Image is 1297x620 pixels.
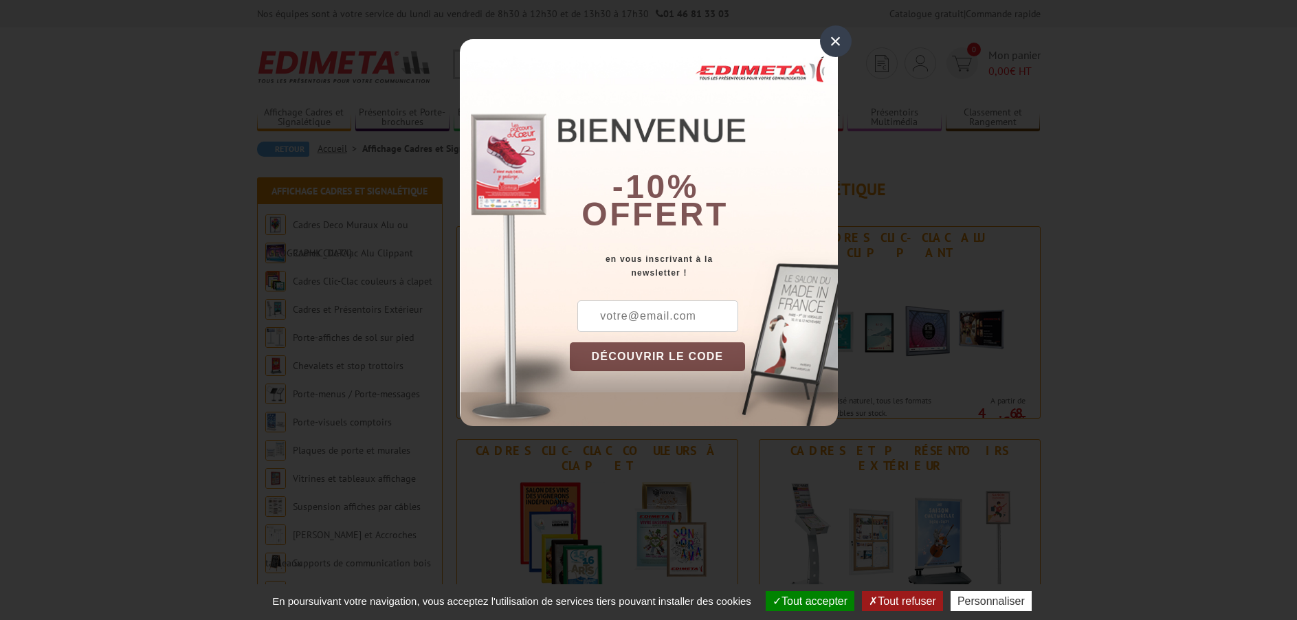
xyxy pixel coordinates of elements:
[577,300,738,332] input: votre@email.com
[570,342,746,371] button: DÉCOUVRIR LE CODE
[862,591,942,611] button: Tout refuser
[951,591,1032,611] button: Personnaliser (fenêtre modale)
[581,196,729,232] font: offert
[820,25,852,57] div: ×
[766,591,854,611] button: Tout accepter
[265,595,758,607] span: En poursuivant votre navigation, vous acceptez l'utilisation de services tiers pouvant installer ...
[612,168,699,205] b: -10%
[570,252,838,280] div: en vous inscrivant à la newsletter !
